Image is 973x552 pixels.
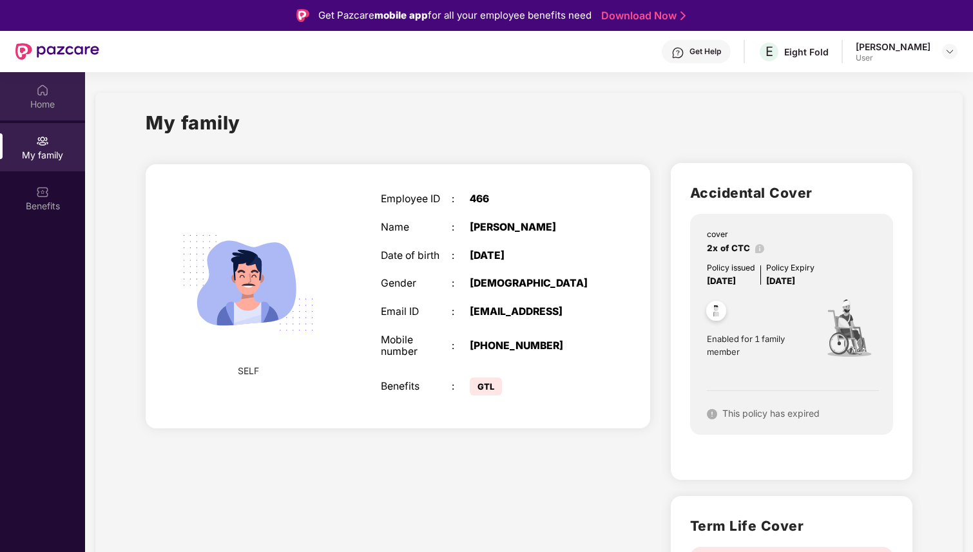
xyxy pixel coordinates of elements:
img: icon [807,288,888,375]
span: E [766,44,773,59]
div: Benefits [381,381,452,393]
div: 466 [470,193,594,205]
img: info [755,244,765,254]
div: [EMAIL_ADDRESS] [470,306,594,318]
img: svg+xml;base64,PHN2ZyB3aWR0aD0iMjAiIGhlaWdodD0iMjAiIHZpZXdCb3g9IjAgMCAyMCAyMCIgZmlsbD0ibm9uZSIgeG... [36,135,49,148]
div: Employee ID [381,193,452,205]
h2: Accidental Cover [690,182,893,204]
div: Eight Fold [784,46,829,58]
h2: Term Life Cover [690,515,893,537]
div: : [452,278,470,290]
div: [DEMOGRAPHIC_DATA] [470,278,594,290]
span: [DATE] [766,276,795,286]
img: svg+xml;base64,PHN2ZyBpZD0iRHJvcGRvd24tMzJ4MzIiIHhtbG5zPSJodHRwOi8vd3d3LnczLm9yZy8yMDAwL3N2ZyIgd2... [945,46,955,57]
div: Name [381,222,452,234]
div: [DATE] [470,250,594,262]
img: svg+xml;base64,PHN2ZyBpZD0iSGVscC0zMngzMiIgeG1sbnM9Imh0dHA6Ly93d3cudzMub3JnLzIwMDAvc3ZnIiB3aWR0aD... [671,46,684,59]
img: svg+xml;base64,PHN2ZyBpZD0iQmVuZWZpdHMiIHhtbG5zPSJodHRwOi8vd3d3LnczLm9yZy8yMDAwL3N2ZyIgd2lkdGg9Ij... [36,186,49,198]
div: : [452,193,470,205]
img: svg+xml;base64,PHN2ZyB4bWxucz0iaHR0cDovL3d3dy53My5vcmcvMjAwMC9zdmciIHdpZHRoPSIxNiIgaGVpZ2h0PSIxNi... [707,409,717,419]
div: Gender [381,278,452,290]
img: Logo [296,9,309,22]
div: Email ID [381,306,452,318]
div: Get Pazcare for all your employee benefits need [318,8,592,23]
div: Mobile number [381,334,452,358]
img: svg+xml;base64,PHN2ZyB4bWxucz0iaHR0cDovL3d3dy53My5vcmcvMjAwMC9zdmciIHdpZHRoPSI0OC45NDMiIGhlaWdodD... [700,297,732,328]
span: Enabled for 1 family member [707,332,807,359]
img: New Pazcare Logo [15,43,99,60]
div: Policy issued [707,262,755,274]
img: svg+xml;base64,PHN2ZyBpZD0iSG9tZSIgeG1sbnM9Imh0dHA6Ly93d3cudzMub3JnLzIwMDAvc3ZnIiB3aWR0aD0iMjAiIG... [36,84,49,97]
span: This policy has expired [722,408,820,419]
a: Download Now [601,9,682,23]
div: Get Help [689,46,721,57]
div: [PERSON_NAME] [470,222,594,234]
div: : [452,222,470,234]
span: SELF [238,364,259,378]
div: : [452,250,470,262]
div: cover [707,228,765,240]
img: Stroke [680,9,686,23]
div: : [452,306,470,318]
span: GTL [470,377,502,395]
h1: My family [146,108,240,137]
div: [PHONE_NUMBER] [470,340,594,352]
div: : [452,381,470,393]
div: Policy Expiry [766,262,814,274]
span: 2x of CTC [707,243,765,253]
span: [DATE] [707,276,736,286]
div: [PERSON_NAME] [856,41,930,53]
div: Date of birth [381,250,452,262]
img: svg+xml;base64,PHN2ZyB4bWxucz0iaHR0cDovL3d3dy53My5vcmcvMjAwMC9zdmciIHdpZHRoPSIyMjQiIGhlaWdodD0iMT... [167,202,329,364]
div: User [856,53,930,63]
div: : [452,340,470,352]
strong: mobile app [374,9,428,21]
